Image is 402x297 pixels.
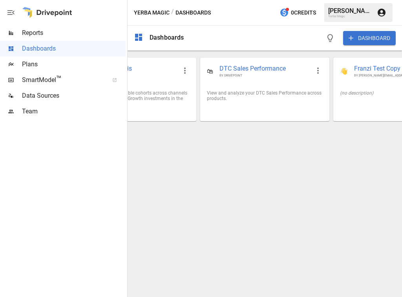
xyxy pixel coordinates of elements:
[88,64,177,73] span: Cohort Analysis
[340,67,348,75] div: 👋
[207,67,213,75] div: 🛍
[171,8,174,18] div: /
[207,90,322,101] div: View and analyze your DTC Sales Performance across products.
[219,64,310,73] span: DTC Sales Performance
[328,7,372,15] div: [PERSON_NAME]
[22,75,104,85] span: SmartModel
[22,91,126,100] span: Data Sources
[22,28,126,38] span: Reports
[56,74,62,84] span: ™
[328,15,372,18] div: Yerba Magic
[74,90,190,107] div: Identify your most profitable cohorts across channels to decide on Marketing + Growth investments...
[291,8,316,18] span: 0 Credits
[134,8,170,18] button: Yerba Magic
[150,34,184,41] div: Dashboards
[22,107,126,116] span: Team
[276,5,319,20] button: 0Credits
[88,73,177,78] span: BY DRIVEPOINT
[343,31,396,45] button: DASHBOARD
[22,60,126,69] span: Plans
[22,44,126,53] span: Dashboards
[219,73,310,78] span: BY DRIVEPOINT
